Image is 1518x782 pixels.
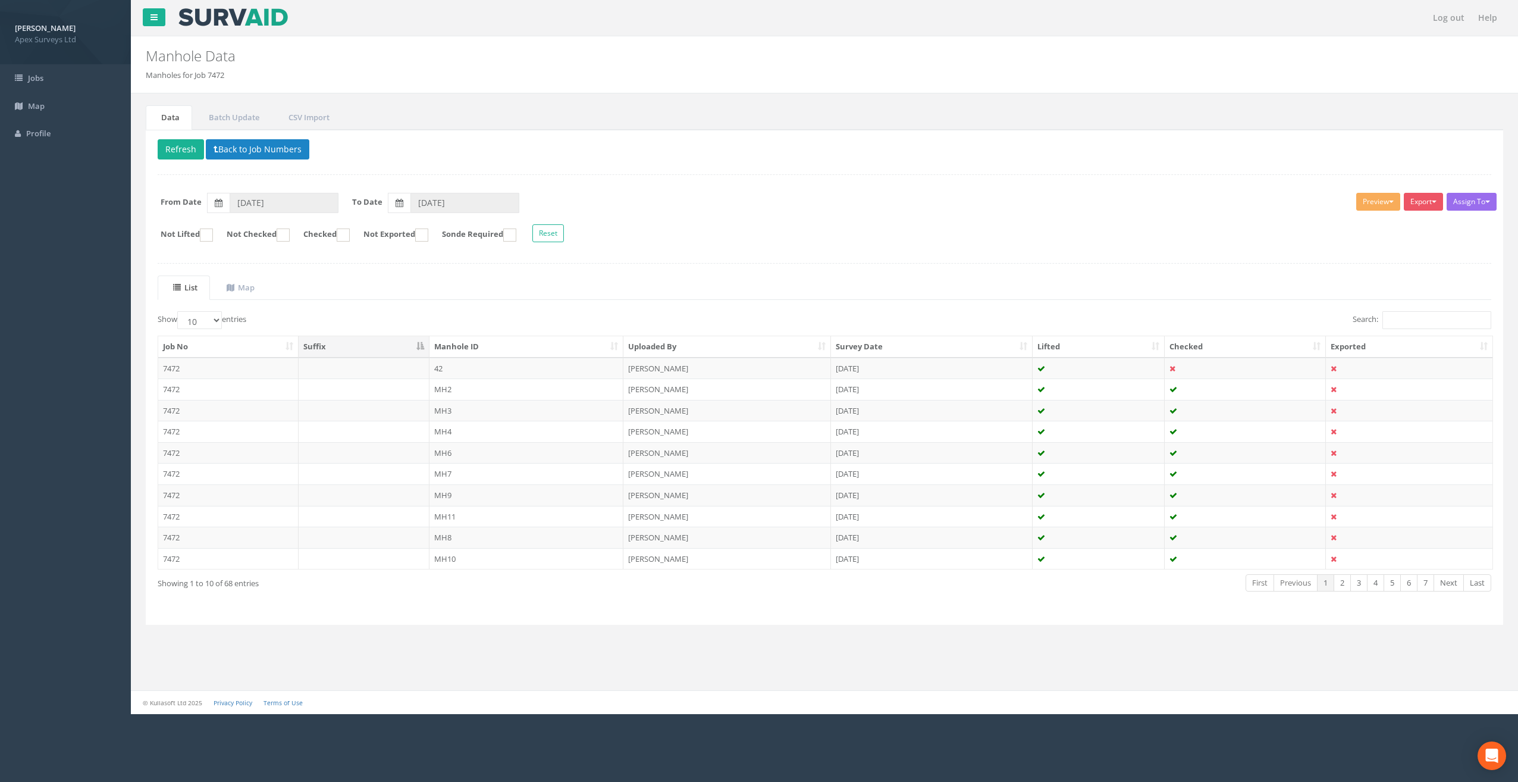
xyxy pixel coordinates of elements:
th: Uploaded By: activate to sort column ascending [623,336,831,358]
label: Not Exported [352,229,428,242]
th: Suffix: activate to sort column descending [299,336,429,358]
a: First [1246,574,1274,592]
td: [PERSON_NAME] [623,358,831,379]
label: Sonde Required [430,229,516,242]
input: Search: [1382,311,1491,329]
a: 3 [1350,574,1368,592]
a: Batch Update [193,105,272,130]
td: [DATE] [831,442,1033,464]
label: From Date [161,196,202,208]
td: [DATE] [831,548,1033,570]
a: Data [146,105,192,130]
td: [DATE] [831,358,1033,379]
a: List [158,276,210,300]
td: 7472 [158,506,299,527]
a: Next [1434,574,1464,592]
td: 42 [429,358,624,379]
a: Previous [1274,574,1318,592]
div: Showing 1 to 10 of 68 entries [158,573,703,589]
td: MH10 [429,548,624,570]
td: [DATE] [831,527,1033,548]
td: MH7 [429,463,624,484]
td: [DATE] [831,400,1033,421]
td: [PERSON_NAME] [623,379,831,400]
a: [PERSON_NAME] Apex Surveys Ltd [15,20,116,45]
td: [PERSON_NAME] [623,463,831,484]
label: Not Checked [215,229,290,242]
small: © Kullasoft Ltd 2025 [143,699,202,707]
td: MH4 [429,421,624,442]
label: Show entries [158,311,246,329]
td: 7472 [158,400,299,421]
td: 7472 [158,442,299,464]
td: [PERSON_NAME] [623,506,831,527]
td: [DATE] [831,463,1033,484]
td: [PERSON_NAME] [623,421,831,442]
input: To Date [410,193,519,213]
a: 5 [1384,574,1401,592]
button: Preview [1356,193,1400,211]
td: MH9 [429,484,624,506]
th: Survey Date: activate to sort column ascending [831,336,1033,358]
td: 7472 [158,484,299,506]
a: 1 [1317,574,1334,592]
a: Privacy Policy [214,699,252,707]
span: Map [28,101,45,111]
input: From Date [230,193,338,213]
td: 7472 [158,421,299,442]
label: To Date [352,196,382,208]
th: Checked: activate to sort column ascending [1165,336,1326,358]
td: MH6 [429,442,624,464]
a: Last [1463,574,1491,592]
td: 7472 [158,379,299,400]
td: 7472 [158,463,299,484]
td: [PERSON_NAME] [623,484,831,506]
td: MH3 [429,400,624,421]
a: CSV Import [273,105,342,130]
span: Profile [26,128,51,139]
td: [PERSON_NAME] [623,548,831,570]
strong: [PERSON_NAME] [15,23,76,33]
td: [DATE] [831,379,1033,400]
a: 6 [1400,574,1417,592]
div: Open Intercom Messenger [1478,742,1506,770]
td: 7472 [158,527,299,548]
a: 2 [1334,574,1351,592]
th: Lifted: activate to sort column ascending [1033,336,1165,358]
button: Refresh [158,139,204,159]
span: Apex Surveys Ltd [15,34,116,45]
td: 7472 [158,358,299,379]
h2: Manhole Data [146,48,1274,64]
td: [DATE] [831,421,1033,442]
label: Checked [291,229,350,242]
li: Manholes for Job 7472 [146,70,224,81]
th: Manhole ID: activate to sort column ascending [429,336,624,358]
label: Search: [1353,311,1491,329]
td: MH2 [429,379,624,400]
td: MH11 [429,506,624,527]
a: 4 [1367,574,1384,592]
button: Reset [532,224,564,242]
label: Not Lifted [149,229,213,242]
td: 7472 [158,548,299,570]
td: [PERSON_NAME] [623,400,831,421]
button: Export [1404,193,1443,211]
a: Terms of Use [264,699,303,707]
a: 7 [1417,574,1434,592]
td: [PERSON_NAME] [623,442,831,464]
button: Assign To [1447,193,1497,211]
th: Job No: activate to sort column ascending [158,336,299,358]
select: Showentries [177,311,222,329]
button: Back to Job Numbers [206,139,309,159]
uib-tab-heading: Map [227,282,255,293]
th: Exported: activate to sort column ascending [1326,336,1492,358]
span: Jobs [28,73,43,83]
td: [DATE] [831,484,1033,506]
uib-tab-heading: List [173,282,197,293]
td: MH8 [429,527,624,548]
a: Map [211,276,267,300]
td: [DATE] [831,506,1033,527]
td: [PERSON_NAME] [623,527,831,548]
